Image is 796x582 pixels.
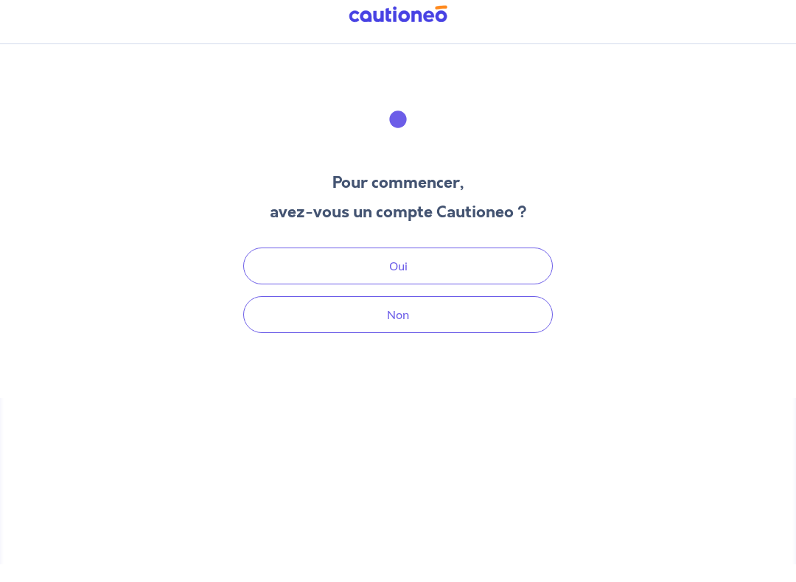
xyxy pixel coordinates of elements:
[358,94,438,174] img: illu_welcome.svg
[243,311,553,348] button: Non
[343,20,453,38] img: Cautioneo
[243,262,553,299] button: Oui
[270,215,527,239] h3: avez-vous un compte Cautioneo ?
[270,186,527,209] h3: Pour commencer,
